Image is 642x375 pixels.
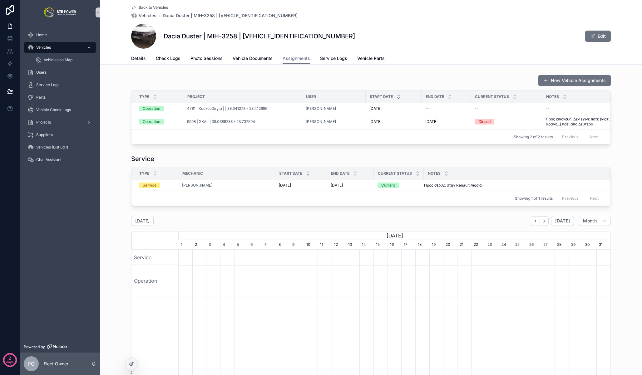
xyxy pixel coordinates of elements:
[527,240,541,250] div: 26
[369,106,382,111] span: [DATE]
[24,142,96,153] a: Vehicles (List Edit)
[131,53,146,65] a: Details
[8,355,11,361] p: 2
[36,120,51,125] span: Projects
[318,240,332,250] div: 11
[182,171,203,176] span: Mechanic
[24,129,96,140] a: Suppliers
[139,119,180,124] a: Operation
[24,42,96,53] a: Vehicles
[279,171,302,176] span: Start Date
[306,94,316,99] span: User
[475,94,509,99] span: Current Status
[306,106,362,111] a: [PERSON_NAME]
[24,79,96,90] a: Service Logs
[131,265,178,296] div: Operation
[546,117,610,127] a: Προς επισκευή. Δεν έγινε ποτέ (γιατί άραγε...) πάει απο Δευτέρα.
[24,29,96,41] a: Home
[143,183,156,188] div: Service
[143,106,160,111] div: Operation
[44,7,76,17] img: App logo
[135,218,150,224] h2: [DATE]
[190,55,223,61] span: Photo Sessions
[331,183,343,188] span: [DATE]
[425,106,429,111] span: --
[36,157,62,162] span: Chat Assistant
[331,171,349,176] span: End Date
[233,55,273,61] span: Vehicle Documents
[44,361,68,367] p: Fleet Owner
[20,341,100,353] a: Powered by
[220,240,234,250] div: 4
[443,240,457,250] div: 20
[283,55,310,61] span: Assignments
[36,45,51,50] span: Vehicles
[36,32,47,37] span: Home
[187,106,298,111] a: 4781 | Κουκουβάγια | | 38.341273 - 23.412696
[306,119,362,124] a: [PERSON_NAME]
[475,119,538,124] a: Closed
[478,119,491,124] div: Closed
[538,75,611,86] button: New Vehicle Assignments
[514,134,553,139] span: Showing 2 of 2 results
[357,53,385,65] a: Vehicle Parts
[187,106,267,111] span: 4781 | Κουκουβάγια | | 38.341273 - 23.412696
[569,240,583,250] div: 29
[585,31,611,42] button: Edit
[36,145,68,150] span: Vehicles (List Edit)
[139,106,180,111] a: Operation
[139,171,149,176] span: Type
[248,240,262,250] div: 6
[388,240,402,250] div: 16
[357,55,385,61] span: Vehicle Parts
[20,25,100,173] div: scrollable content
[24,154,96,165] a: Chat Assistant
[276,240,290,250] div: 8
[378,183,420,188] a: Current
[262,240,276,250] div: 7
[304,240,318,250] div: 10
[44,57,72,62] span: Vehicles on Map
[332,240,346,250] div: 12
[551,216,574,226] button: [DATE]
[6,358,14,366] p: days
[429,240,443,250] div: 19
[24,67,96,78] a: Users
[24,117,96,128] a: Projects
[24,92,96,103] a: Parts
[36,70,47,75] span: Users
[182,183,212,188] a: [PERSON_NAME]
[131,250,178,265] div: Service
[369,119,418,124] a: [DATE]
[320,55,347,61] span: Service Logs
[579,216,611,226] button: Month
[457,240,471,250] div: 21
[471,240,485,250] div: 22
[187,94,205,99] span: Project
[475,106,478,111] span: --
[359,240,373,250] div: 14
[515,196,553,201] span: Showing 1 of 1 results
[546,106,610,111] a: --
[187,119,255,124] a: 9998 | ΣΚΑ | | 38.0689283 - 23.737594
[583,218,597,224] span: Month
[426,94,444,99] span: End Date
[485,240,499,250] div: 23
[139,94,149,99] span: Type
[381,183,395,188] div: Current
[320,53,347,65] a: Service Logs
[306,106,336,111] a: [PERSON_NAME]
[555,240,569,250] div: 28
[163,12,298,19] span: Dacia Duster | MIH-3258 | [VEHICLE_IDENTIFICATION_NUMBER]
[369,119,382,124] span: [DATE]
[401,240,415,250] div: 17
[178,231,610,240] div: [DATE]
[425,106,467,111] a: --
[190,53,223,65] a: Photo Sessions
[24,104,96,115] a: Vehicle Check Logs
[499,240,513,250] div: 24
[306,119,336,124] span: [PERSON_NAME]
[28,360,35,368] span: FO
